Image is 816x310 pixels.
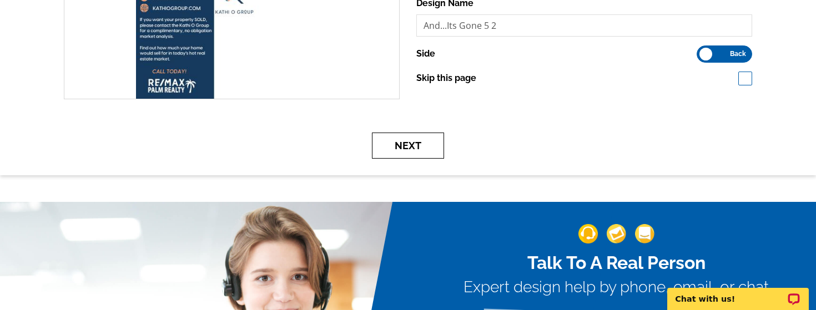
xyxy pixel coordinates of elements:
h2: Talk To A Real Person [464,252,769,273]
input: File Name [416,14,752,37]
img: support-img-2.png [607,224,626,243]
button: Next [372,133,444,159]
label: Side [416,47,435,60]
iframe: LiveChat chat widget [660,275,816,310]
img: support-img-3_1.png [635,224,654,243]
label: Skip this page [416,72,476,85]
h3: Expert design help by phone, email, or chat [464,278,769,297]
span: Back [730,51,746,57]
img: support-img-1.png [578,224,598,243]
